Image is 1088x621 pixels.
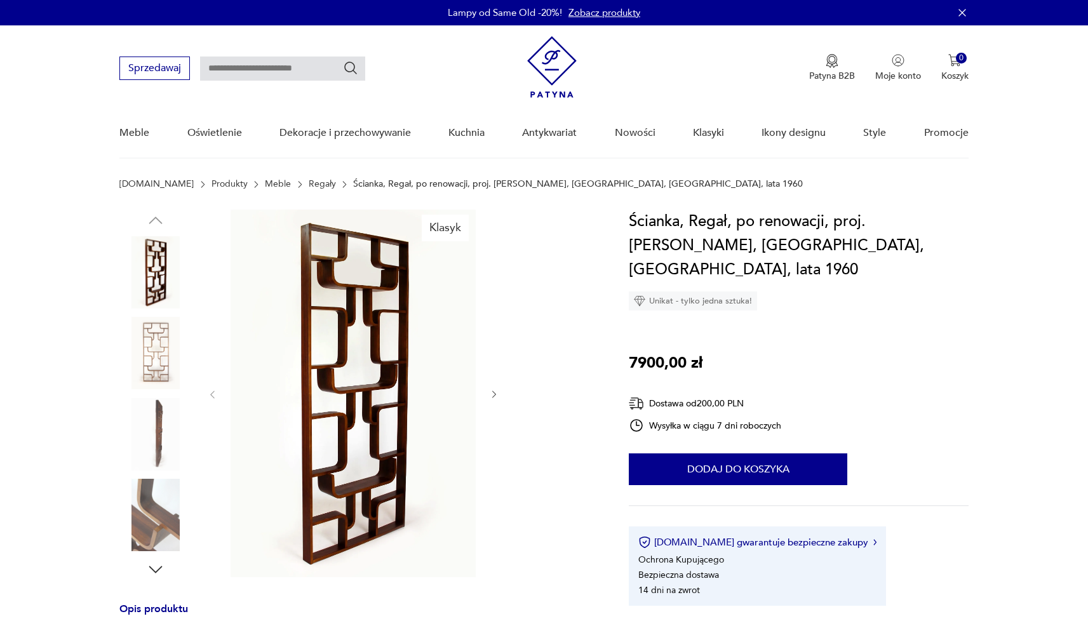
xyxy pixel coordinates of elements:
img: Ikona dostawy [629,396,644,411]
p: Moje konto [875,70,921,82]
p: Koszyk [941,70,969,82]
a: Style [863,109,886,157]
img: Ikona diamentu [634,295,645,307]
a: Produkty [212,179,248,189]
img: Zdjęcie produktu Ścianka, Regał, po renowacji, proj. Ludvik Volak, Holesov, Czechy, lata 1960 [119,398,192,471]
button: Moje konto [875,54,921,82]
p: Patyna B2B [809,70,855,82]
a: Klasyki [693,109,724,157]
p: Lampy od Same Old -20%! [448,6,562,19]
button: Patyna B2B [809,54,855,82]
a: Oświetlenie [187,109,242,157]
img: Zdjęcie produktu Ścianka, Regał, po renowacji, proj. Ludvik Volak, Holesov, Czechy, lata 1960 [119,317,192,389]
button: Sprzedawaj [119,57,190,80]
button: 0Koszyk [941,54,969,82]
div: Dostawa od 200,00 PLN [629,396,781,411]
p: 7900,00 zł [629,351,702,375]
a: Regały [309,179,336,189]
a: Meble [265,179,291,189]
button: Szukaj [343,60,358,76]
img: Zdjęcie produktu Ścianka, Regał, po renowacji, proj. Ludvik Volak, Holesov, Czechy, lata 1960 [231,210,476,577]
p: Ścianka, Regał, po renowacji, proj. [PERSON_NAME], [GEOGRAPHIC_DATA], [GEOGRAPHIC_DATA], lata 1960 [353,179,803,189]
img: Ikona koszyka [948,54,961,67]
img: Zdjęcie produktu Ścianka, Regał, po renowacji, proj. Ludvik Volak, Holesov, Czechy, lata 1960 [119,236,192,309]
div: Unikat - tylko jedna sztuka! [629,291,757,310]
li: 14 dni na zwrot [638,584,700,596]
a: Ikona medaluPatyna B2B [809,54,855,82]
h1: Ścianka, Regał, po renowacji, proj. [PERSON_NAME], [GEOGRAPHIC_DATA], [GEOGRAPHIC_DATA], lata 1960 [629,210,968,282]
a: Ikony designu [762,109,826,157]
img: Zdjęcie produktu Ścianka, Regał, po renowacji, proj. Ludvik Volak, Holesov, Czechy, lata 1960 [119,479,192,551]
a: Nowości [615,109,655,157]
li: Bezpieczna dostawa [638,569,719,581]
button: [DOMAIN_NAME] gwarantuje bezpieczne zakupy [638,536,876,549]
img: Ikona medalu [826,54,838,68]
img: Ikona strzałki w prawo [873,539,877,545]
a: [DOMAIN_NAME] [119,179,194,189]
li: Ochrona Kupującego [638,554,724,566]
a: Ikonka użytkownikaMoje konto [875,54,921,82]
a: Meble [119,109,149,157]
button: Dodaj do koszyka [629,453,847,485]
img: Ikonka użytkownika [892,54,904,67]
img: Patyna - sklep z meblami i dekoracjami vintage [527,36,577,98]
div: 0 [956,53,967,63]
a: Sprzedawaj [119,65,190,74]
div: Wysyłka w ciągu 7 dni roboczych [629,418,781,433]
a: Dekoracje i przechowywanie [279,109,411,157]
div: Klasyk [422,215,469,241]
a: Kuchnia [448,109,485,157]
img: Ikona certyfikatu [638,536,651,549]
a: Antykwariat [522,109,577,157]
a: Zobacz produkty [568,6,640,19]
a: Promocje [924,109,969,157]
